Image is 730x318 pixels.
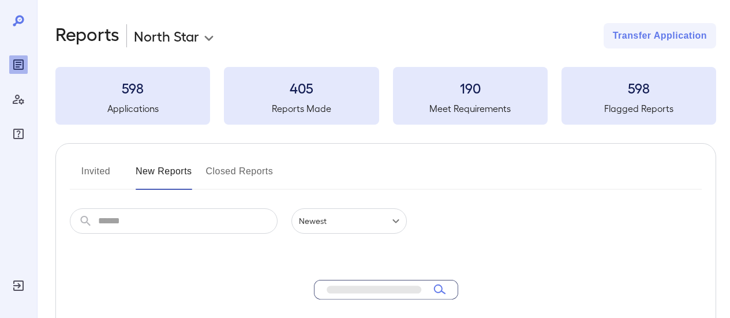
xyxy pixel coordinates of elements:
div: Reports [9,55,28,74]
h3: 598 [55,78,210,97]
h3: 190 [393,78,548,97]
h5: Applications [55,102,210,115]
h2: Reports [55,23,119,48]
div: FAQ [9,125,28,143]
h3: 405 [224,78,379,97]
button: New Reports [136,162,192,190]
h5: Reports Made [224,102,379,115]
div: Manage Users [9,90,28,109]
button: Transfer Application [604,23,716,48]
div: Log Out [9,276,28,295]
h5: Flagged Reports [561,102,716,115]
p: North Star [134,27,199,45]
button: Closed Reports [206,162,274,190]
summary: 598Applications405Reports Made190Meet Requirements598Flagged Reports [55,67,716,125]
div: Newest [291,208,407,234]
h3: 598 [561,78,716,97]
h5: Meet Requirements [393,102,548,115]
button: Invited [70,162,122,190]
